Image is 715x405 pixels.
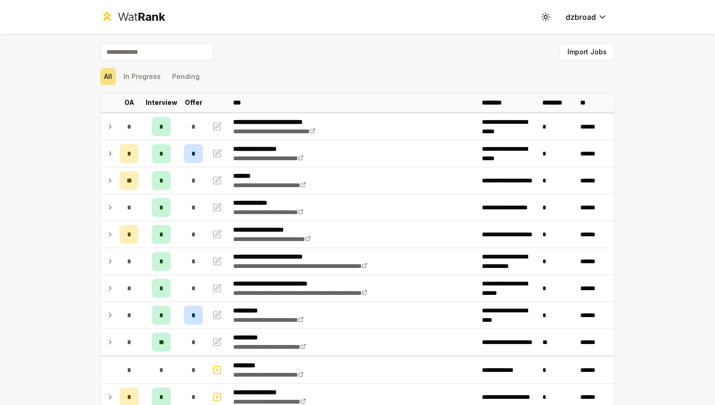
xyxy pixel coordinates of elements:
[185,98,202,107] p: Offer
[146,98,177,107] p: Interview
[566,11,596,23] span: dzbroad
[124,98,134,107] p: OA
[138,10,165,24] span: Rank
[100,9,165,25] a: WatRank
[559,43,615,60] button: Import Jobs
[100,68,116,85] button: All
[558,9,615,26] button: dzbroad
[168,68,203,85] button: Pending
[120,68,165,85] button: In Progress
[118,9,165,25] div: Wat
